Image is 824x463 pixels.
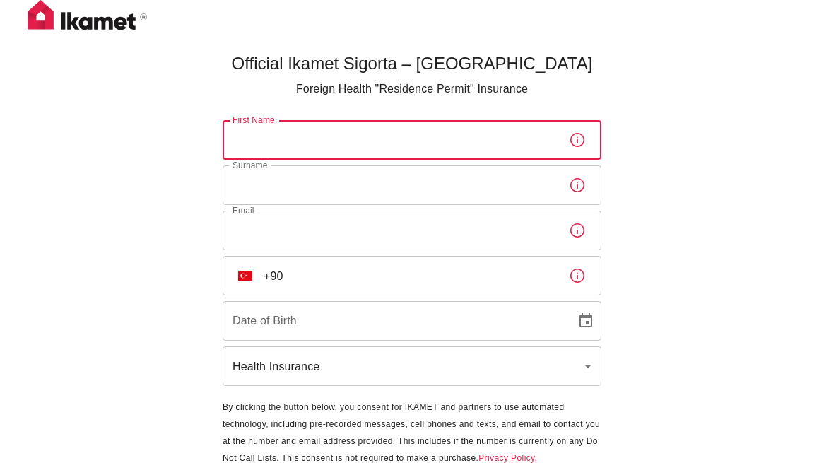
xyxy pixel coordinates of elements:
[572,307,600,335] button: Choose date
[223,301,566,341] input: DD/MM/YYYY
[223,52,601,75] h5: Official Ikamet Sigorta – [GEOGRAPHIC_DATA]
[233,159,267,171] label: Surname
[478,453,537,463] a: Privacy Policy.
[233,263,258,288] button: Select country
[238,271,252,281] img: unknown
[233,204,254,216] label: Email
[223,402,600,463] span: By clicking the button below, you consent for IKAMET and partners to use automated technology, in...
[233,114,275,126] label: First Name
[223,346,601,386] div: Health Insurance
[223,81,601,98] p: Foreign Health "Residence Permit" Insurance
